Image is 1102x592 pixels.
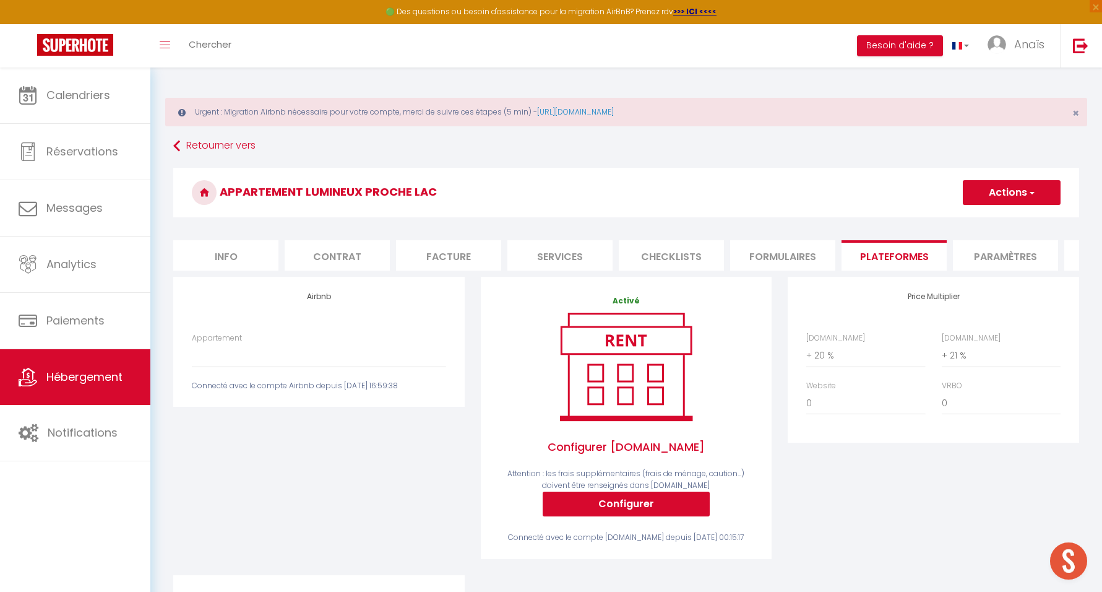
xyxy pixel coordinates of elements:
a: >>> ICI <<<< [673,6,717,17]
span: Attention : les frais supplémentaires (frais de ménage, caution...) doivent être renseignés dans ... [507,468,744,490]
label: [DOMAIN_NAME] [942,333,1001,344]
li: Paramètres [953,240,1058,271]
li: Formulaires [730,240,835,271]
span: Anaïs [1014,37,1044,52]
li: Checklists [619,240,724,271]
p: Activé [499,295,753,307]
a: ... Anaïs [978,24,1060,67]
span: Réservations [46,144,118,159]
span: Calendriers [46,87,110,103]
li: Contrat [285,240,390,271]
span: Messages [46,200,103,215]
label: VRBO [942,380,962,392]
span: × [1072,105,1079,121]
li: Info [173,240,278,271]
h4: Airbnb [192,292,446,301]
h3: Appartement lumineux proche lac [173,168,1079,217]
a: Retourner vers [173,135,1079,157]
span: Chercher [189,38,231,51]
span: Paiements [46,313,105,328]
li: Facture [396,240,501,271]
label: [DOMAIN_NAME] [806,333,865,344]
img: rent.png [547,307,705,426]
span: Analytics [46,256,97,272]
li: Services [507,240,613,271]
li: Plateformes [842,240,947,271]
button: Close [1072,108,1079,119]
button: Actions [963,180,1061,205]
img: logout [1073,38,1088,53]
img: ... [988,35,1006,54]
span: Configurer [DOMAIN_NAME] [499,426,753,468]
div: Connecté avec le compte Airbnb depuis [DATE] 16:59:38 [192,380,446,392]
label: Appartement [192,333,242,344]
div: Urgent : Migration Airbnb nécessaire pour votre compte, merci de suivre ces étapes (5 min) - [165,98,1087,126]
button: Configurer [543,492,710,516]
div: Connecté avec le compte [DOMAIN_NAME] depuis [DATE] 00:15:17 [499,532,753,544]
span: Hébergement [46,369,123,385]
a: [URL][DOMAIN_NAME] [537,107,614,117]
button: Besoin d'aide ? [857,35,943,56]
h4: Price Multiplier [806,292,1060,301]
label: Website [806,380,836,392]
img: Super Booking [37,34,113,56]
div: Ouvrir le chat [1050,542,1087,580]
a: Chercher [179,24,241,67]
span: Notifications [48,425,118,440]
